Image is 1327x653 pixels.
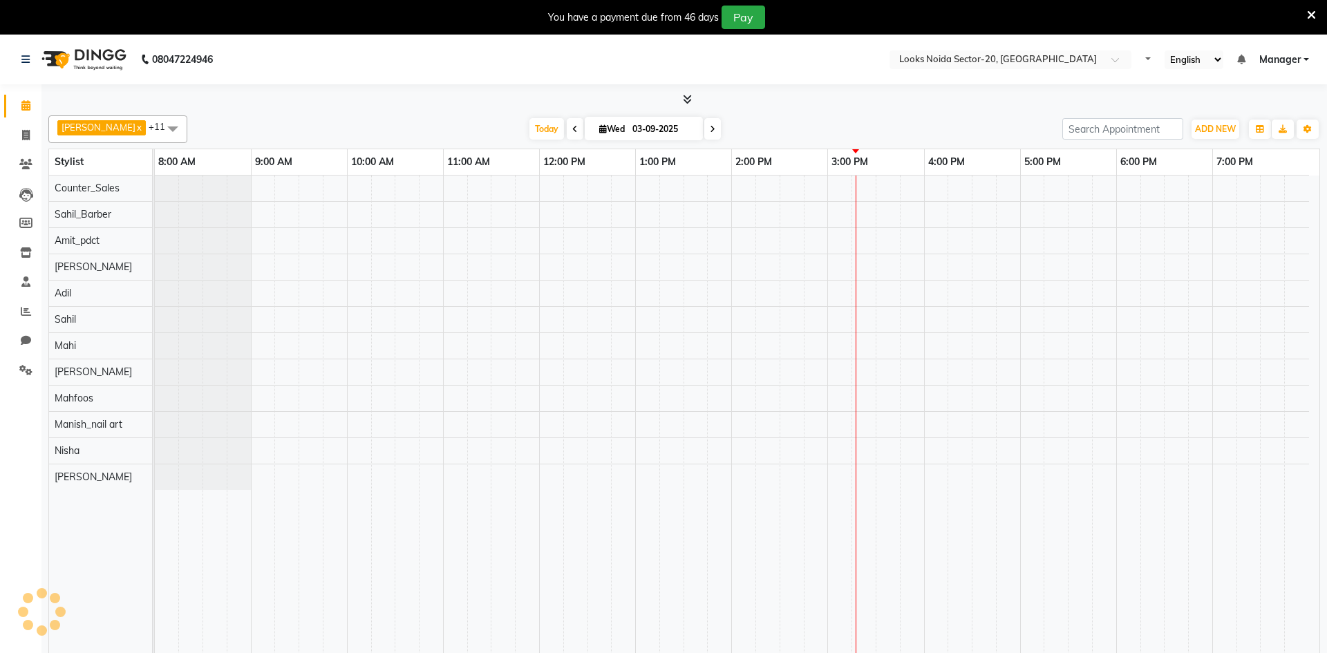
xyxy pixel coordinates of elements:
span: Mahi [55,339,76,352]
a: 7:00 PM [1213,152,1257,172]
span: [PERSON_NAME] [62,122,135,133]
span: Mahfoos [55,392,93,404]
input: 2025-09-03 [628,119,697,140]
a: 11:00 AM [444,152,493,172]
div: You have a payment due from 46 days [548,10,719,25]
span: Amit_pdct [55,234,100,247]
span: Today [529,118,564,140]
span: Wed [596,124,628,134]
a: 1:00 PM [636,152,679,172]
span: [PERSON_NAME] [55,471,132,483]
button: ADD NEW [1192,120,1239,139]
span: +11 [149,121,176,132]
a: 9:00 AM [252,152,296,172]
a: 6:00 PM [1117,152,1160,172]
span: [PERSON_NAME] [55,261,132,273]
a: 10:00 AM [348,152,397,172]
span: Manish_nail art [55,418,122,430]
b: 08047224946 [152,40,213,79]
span: Sahil [55,313,76,325]
span: Counter_Sales [55,182,120,194]
span: Stylist [55,155,84,168]
input: Search Appointment [1062,118,1183,140]
a: x [135,122,142,133]
button: Pay [722,6,765,29]
a: 12:00 PM [540,152,589,172]
span: Adil [55,287,71,299]
a: 5:00 PM [1021,152,1064,172]
a: 4:00 PM [925,152,968,172]
span: Manager [1259,53,1301,67]
a: 3:00 PM [828,152,872,172]
a: 2:00 PM [732,152,775,172]
span: [PERSON_NAME] [55,366,132,378]
span: Nisha [55,444,79,457]
img: logo [35,40,130,79]
span: Sahil_Barber [55,208,111,220]
a: 8:00 AM [155,152,199,172]
span: ADD NEW [1195,124,1236,134]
